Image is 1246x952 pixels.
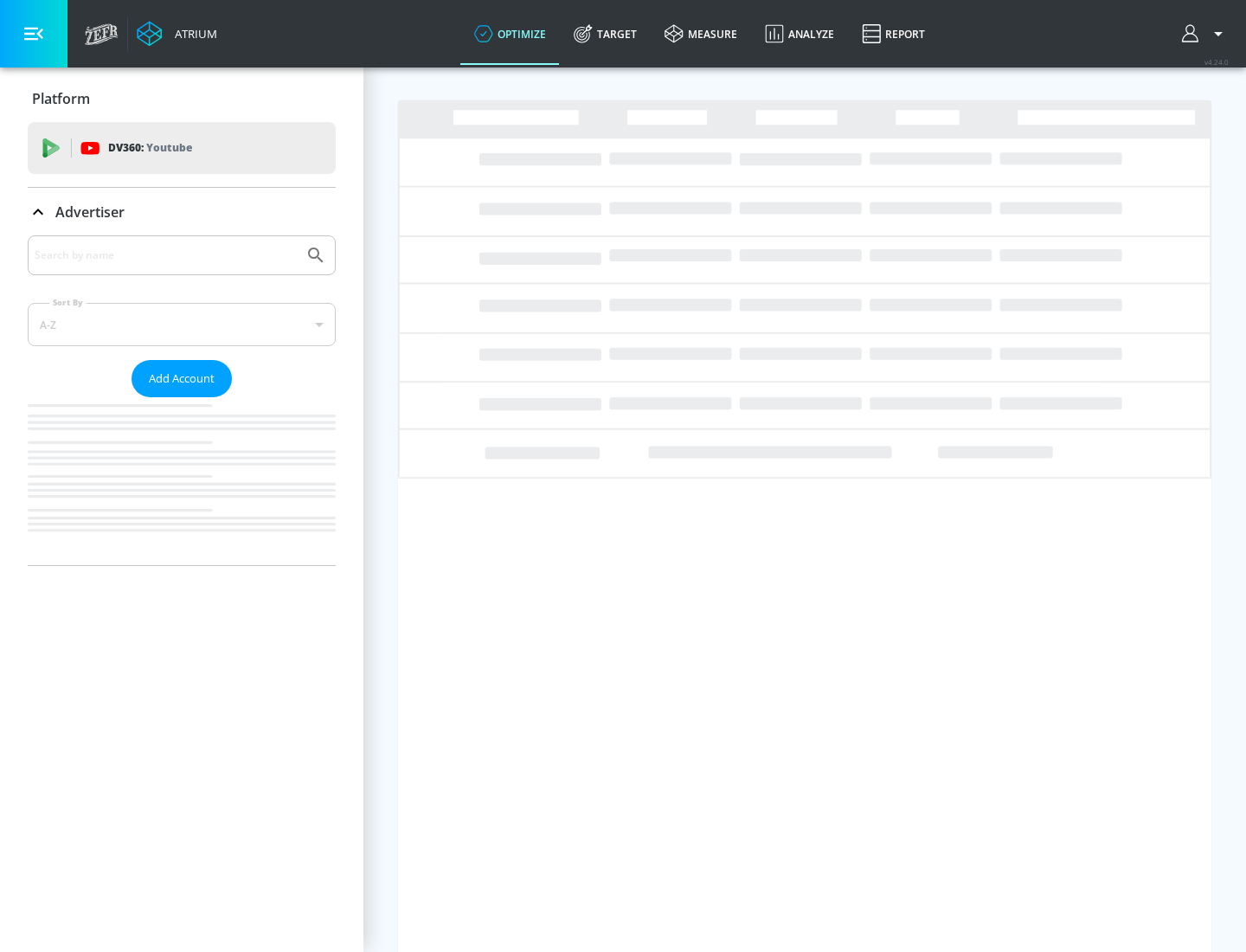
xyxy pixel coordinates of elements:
div: Atrium [168,26,217,42]
a: Atrium [137,21,217,47]
p: Youtube [146,138,192,157]
a: optimize [460,3,560,65]
a: Report [848,3,939,65]
a: Analyze [751,3,848,65]
div: Advertiser [28,235,336,565]
p: Advertiser [55,203,125,222]
a: measure [651,3,751,65]
nav: list of Advertiser [28,397,336,565]
span: Add Account [149,369,215,389]
span: v 4.24.0 [1204,57,1229,67]
label: Sort By [49,297,87,308]
div: Advertiser [28,188,336,236]
div: A-Z [28,303,336,346]
div: DV360: Youtube [28,122,336,174]
button: Add Account [132,360,232,397]
a: Target [560,3,651,65]
p: Platform [32,89,90,108]
p: DV360: [108,138,192,158]
input: Search by name [35,244,297,267]
div: Platform [28,74,336,123]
